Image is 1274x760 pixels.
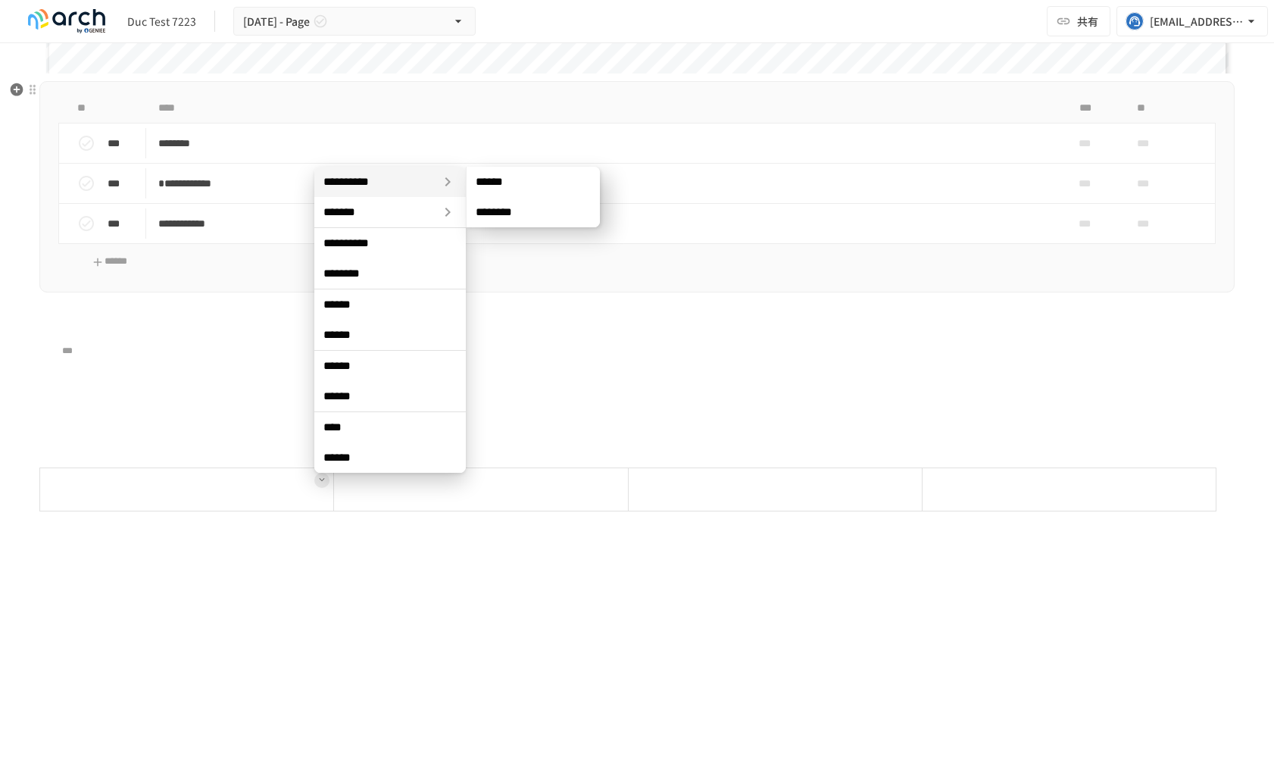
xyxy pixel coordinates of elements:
div: [EMAIL_ADDRESS][DOMAIN_NAME] [1150,12,1244,31]
button: [DATE] - Page [233,7,476,36]
span: [DATE] - Page [243,12,310,31]
button: status [71,128,101,158]
button: status [71,208,101,239]
button: 共有 [1047,6,1110,36]
img: logo-default@2x-9cf2c760.svg [18,9,115,33]
table: task table [58,94,1216,244]
button: [EMAIL_ADDRESS][DOMAIN_NAME] [1116,6,1268,36]
div: Duc Test 7223 [127,14,196,30]
button: status [71,168,101,199]
span: 共有 [1077,13,1098,30]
